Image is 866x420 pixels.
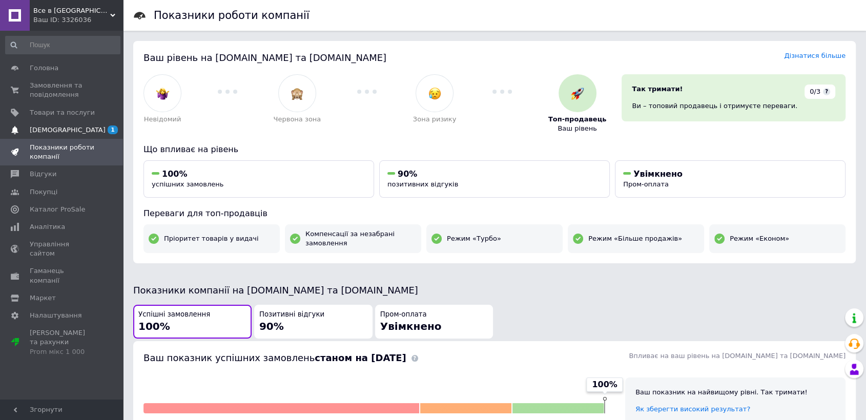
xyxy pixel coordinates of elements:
[108,125,118,134] span: 1
[784,52,846,59] a: Дізнатися більше
[629,352,846,360] span: Впливає на ваш рівень на [DOMAIN_NAME] та [DOMAIN_NAME]
[30,108,95,117] span: Товари та послуги
[548,115,607,124] span: Топ-продавець
[30,347,95,356] div: Prom мікс 1 000
[274,115,321,124] span: Червона зона
[133,285,418,296] span: Показники компанії на [DOMAIN_NAME] та [DOMAIN_NAME]
[33,6,110,15] span: Все в Хату
[143,352,406,363] span: Ваш показник успішних замовлень
[164,234,259,243] span: Пріоритет товарів у видачі
[30,328,95,356] span: [PERSON_NAME] та рахунки
[138,310,210,320] span: Успішні замовлення
[730,234,789,243] span: Режим «Економ»
[33,15,123,25] div: Ваш ID: 3326036
[143,160,374,198] button: 100%успішних замовлень
[156,87,169,100] img: :woman-shrugging:
[30,240,95,258] span: Управління сайтом
[315,352,406,363] b: станом на [DATE]
[5,36,120,54] input: Пошук
[380,320,442,332] span: Увімкнено
[387,180,458,188] span: позитивних відгуків
[30,222,65,232] span: Аналітика
[143,52,386,63] span: Ваш рівень на [DOMAIN_NAME] та [DOMAIN_NAME]
[30,81,95,99] span: Замовлення та повідомлення
[623,180,669,188] span: Пром-оплата
[635,405,750,413] a: Як зберегти високий результат?
[635,388,835,397] div: Ваш показник на найвищому рівні. Так тримати!
[615,160,846,198] button: УвімкненоПром-оплата
[30,266,95,285] span: Гаманець компанії
[143,208,267,218] span: Переваги для топ-продавців
[133,305,252,339] button: Успішні замовлення100%
[305,229,416,248] span: Компенсації за незабрані замовлення
[398,169,417,179] span: 90%
[571,87,584,100] img: :rocket:
[291,87,303,100] img: :see_no_evil:
[30,143,95,161] span: Показники роботи компанії
[588,234,682,243] span: Режим «Більше продажів»
[162,169,187,179] span: 100%
[30,170,56,179] span: Відгуки
[143,144,238,154] span: Що впливає на рівень
[823,88,830,95] span: ?
[30,187,57,197] span: Покупці
[632,85,683,93] span: Так тримати!
[154,9,310,22] h1: Показники роботи компанії
[152,180,223,188] span: успішних замовлень
[144,115,181,124] span: Невідомий
[413,115,457,124] span: Зона ризику
[447,234,501,243] span: Режим «Турбо»
[254,305,373,339] button: Позитивні відгуки90%
[380,310,427,320] span: Пром-оплата
[30,64,58,73] span: Головна
[632,101,835,111] div: Ви – топовий продавець і отримуєте переваги.
[558,124,597,133] span: Ваш рівень
[633,169,683,179] span: Увімкнено
[30,293,56,303] span: Маркет
[592,379,617,390] span: 100%
[30,311,82,320] span: Налаштування
[30,125,106,135] span: [DEMOGRAPHIC_DATA]
[138,320,170,332] span: 100%
[379,160,610,198] button: 90%позитивних відгуків
[259,310,324,320] span: Позитивні відгуки
[259,320,284,332] span: 90%
[375,305,493,339] button: Пром-оплатаУвімкнено
[805,85,835,99] div: 0/3
[428,87,441,100] img: :disappointed_relieved:
[30,205,85,214] span: Каталог ProSale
